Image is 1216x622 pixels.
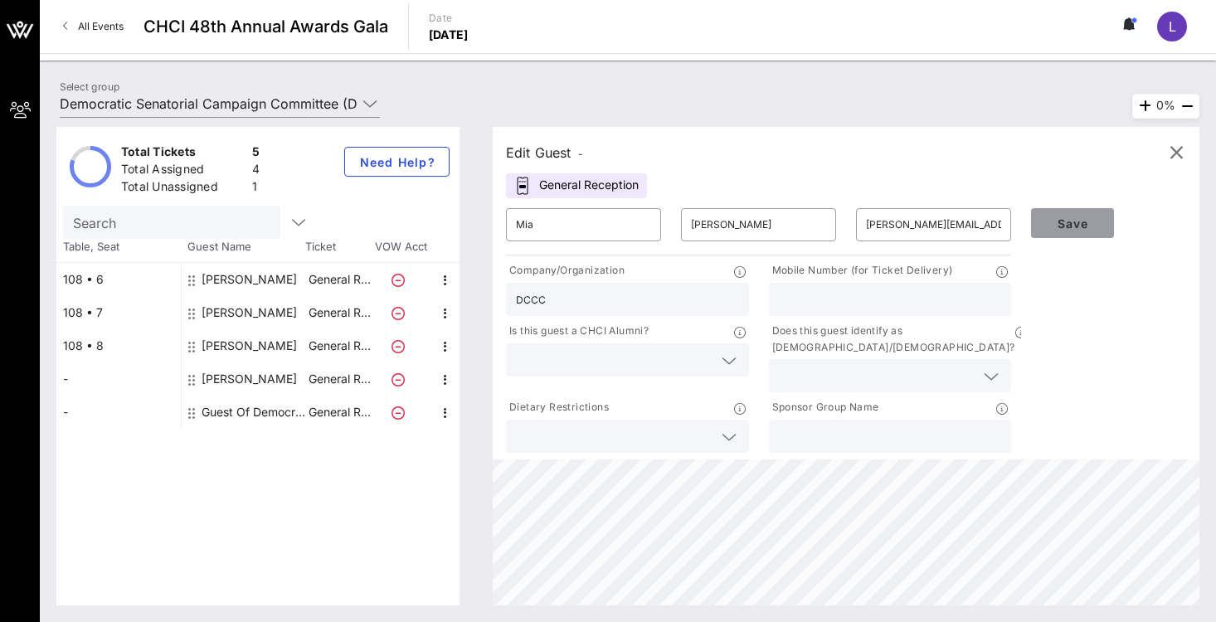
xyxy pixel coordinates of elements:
[769,399,879,416] p: Sponsor Group Name
[506,323,649,340] p: Is this guest a CHCI Alumni?
[56,263,181,296] div: 108 • 6
[60,80,119,93] label: Select group
[691,211,826,238] input: Last Name*
[506,173,647,198] div: General Reception
[506,399,609,416] p: Dietary Restrictions
[53,13,134,40] a: All Events
[252,143,260,164] div: 5
[252,178,260,199] div: 1
[769,323,1015,356] p: Does this guest identify as [DEMOGRAPHIC_DATA]/[DEMOGRAPHIC_DATA]?
[506,141,583,164] div: Edit Guest
[306,396,372,429] p: General R…
[769,262,953,279] p: Mobile Number (for Ticket Delivery)
[78,20,124,32] span: All Events
[202,362,297,396] div: Alex Ochoa
[1132,94,1199,119] div: 0%
[202,396,306,429] div: Guest Of Democratic Senatorial Campaign Committee (DSCC)
[506,262,625,279] p: Company/Organization
[429,10,469,27] p: Date
[56,296,181,329] div: 108 • 7
[306,362,372,396] p: General R…
[56,396,181,429] div: -
[121,161,246,182] div: Total Assigned
[1031,208,1114,238] button: Save
[202,263,297,296] div: Londyn Marshall
[372,239,430,255] span: VOW Acct
[181,239,305,255] span: Guest Name
[121,143,246,164] div: Total Tickets
[1044,216,1101,231] span: Save
[306,263,372,296] p: General R…
[202,296,297,329] div: Ethan Golde
[1169,18,1176,35] span: L
[56,239,181,255] span: Table, Seat
[429,27,469,43] p: [DATE]
[358,155,435,169] span: Need Help?
[202,329,297,362] div: Mariam Hashem
[578,148,583,160] span: -
[56,362,181,396] div: -
[344,147,450,177] button: Need Help?
[56,329,181,362] div: 108 • 8
[121,178,246,199] div: Total Unassigned
[866,211,1001,238] input: Email*
[305,239,372,255] span: Ticket
[252,161,260,182] div: 4
[1157,12,1187,41] div: L
[143,14,388,39] span: CHCI 48th Annual Awards Gala
[306,296,372,329] p: General R…
[306,329,372,362] p: General R…
[516,211,651,238] input: First Name*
